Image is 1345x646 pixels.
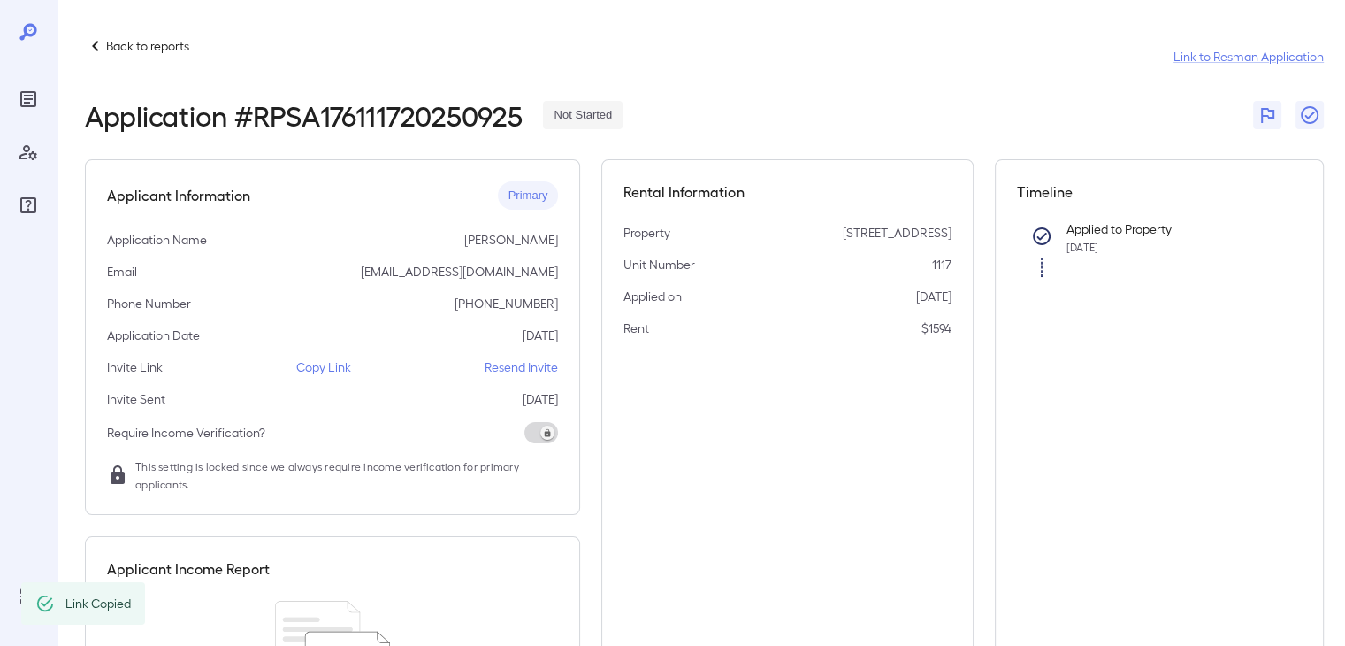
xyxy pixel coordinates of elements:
p: Rent [623,319,649,337]
span: This setting is locked since we always require income verification for primary applicants. [135,458,558,493]
p: [PHONE_NUMBER] [455,295,558,312]
div: Link Copied [65,588,131,619]
h2: Application # RPSA176111720250925 [85,99,522,131]
h5: Timeline [1017,181,1302,203]
h5: Applicant Income Report [107,558,270,580]
p: [DATE] [523,327,558,344]
a: Link to Resman Application [1173,48,1324,65]
p: [EMAIL_ADDRESS][DOMAIN_NAME] [361,263,558,281]
p: Resend Invite [485,358,558,376]
span: Primary [498,188,559,204]
p: Email [107,263,137,281]
button: Close Report [1295,101,1324,129]
p: Invite Sent [107,390,165,408]
p: $1594 [921,319,951,337]
p: [DATE] [523,390,558,408]
p: Applied to Property [1066,220,1273,238]
div: FAQ [14,191,42,219]
p: Require Income Verification? [107,424,265,442]
p: Copy Link [296,358,351,376]
h5: Applicant Information [107,185,250,206]
p: Invite Link [107,358,163,376]
p: [PERSON_NAME] [464,231,558,249]
h5: Rental Information [623,181,951,203]
p: Phone Number [107,295,191,312]
p: Application Date [107,327,200,344]
p: [STREET_ADDRESS] [843,224,951,242]
div: Manage Users [14,138,42,166]
p: Application Name [107,231,207,249]
p: Back to reports [106,37,189,55]
span: Not Started [543,107,623,124]
p: [DATE] [916,288,951,305]
p: Applied on [623,288,682,305]
p: Property [623,224,670,242]
button: Flag Report [1253,101,1281,129]
p: 1117 [932,256,951,273]
p: Unit Number [623,256,695,273]
div: Reports [14,85,42,113]
span: [DATE] [1066,241,1098,253]
div: Log Out [14,582,42,611]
